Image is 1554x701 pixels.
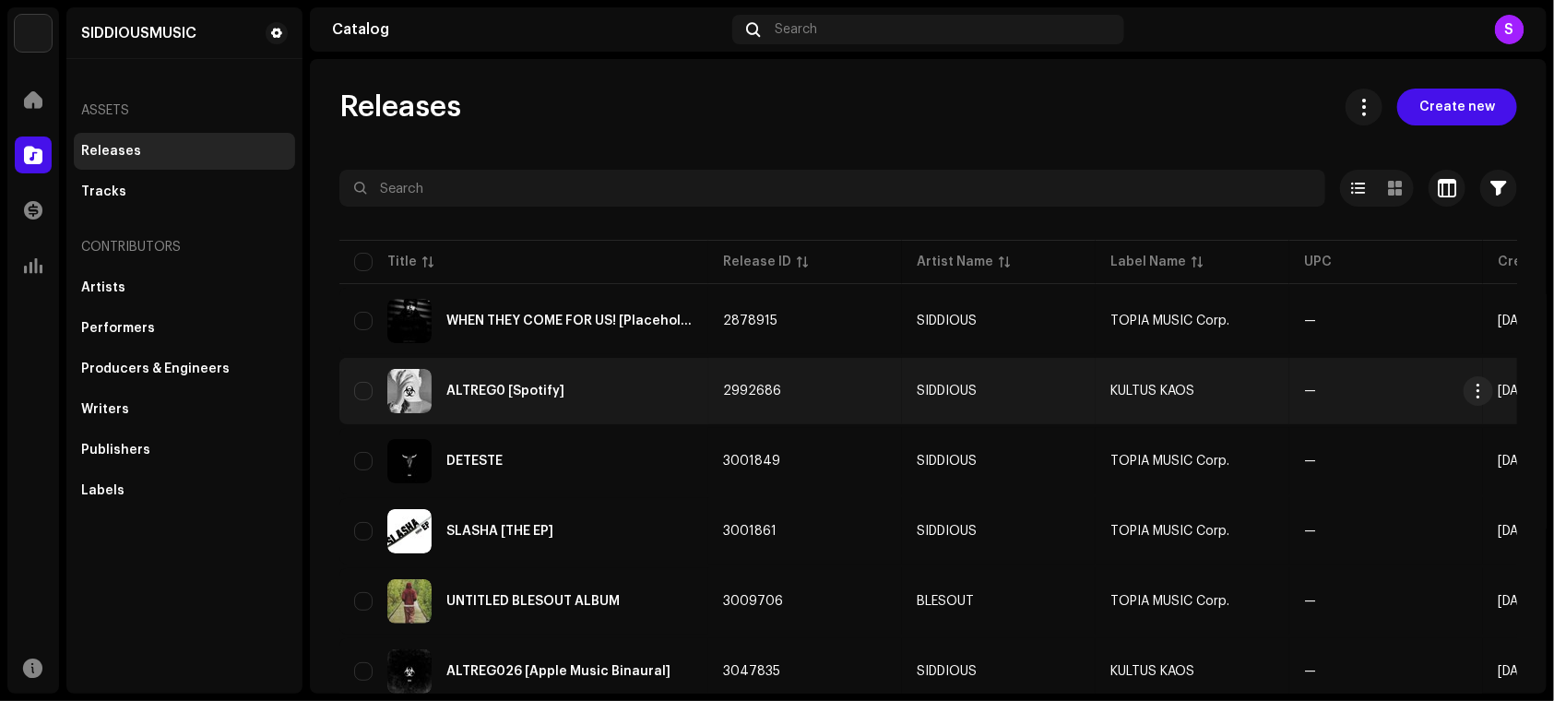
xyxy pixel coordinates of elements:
div: BLESOUT [917,595,974,608]
div: SIDDIOUS [917,665,977,678]
re-a-nav-header: Assets [74,89,295,133]
re-m-nav-item: Producers & Engineers [74,350,295,387]
span: — [1304,455,1316,468]
div: Tracks [81,184,126,199]
span: Releases [339,89,461,125]
div: DÉTESTE [446,455,503,468]
button: Create new [1397,89,1517,125]
re-m-nav-item: Writers [74,391,295,428]
span: — [1304,525,1316,538]
div: UNTITLED BLESOUT ALBUM [446,595,620,608]
span: Sep 9, 2025 [1498,455,1536,468]
span: SIDDIOUS [917,665,1081,678]
div: Title [387,253,417,271]
div: ALTREG0 [Spotify] [446,385,564,398]
div: SIDDIOUS [917,385,977,398]
span: Oct 9, 2025 [1498,665,1536,678]
div: Catalog [332,22,725,37]
re-m-nav-item: Artists [74,269,295,306]
re-m-nav-item: Publishers [74,432,295,469]
span: Jun 17, 2025 [1498,315,1536,327]
div: ALTREG026 [Apple Music Binaural] [446,665,670,678]
span: Create new [1419,89,1495,125]
span: TOPIA MUSIC Corp. [1110,595,1229,608]
span: — [1304,665,1316,678]
span: 2992686 [723,385,781,398]
span: — [1304,315,1316,327]
div: SIDDIOUS [917,455,977,468]
span: BLESOUT [917,595,1081,608]
div: WHEN THEY COME FOR US! [Placeholder for release info] [446,315,694,327]
span: 3047835 [723,665,780,678]
div: Producers & Engineers [81,362,230,376]
span: TOPIA MUSIC Corp. [1110,455,1229,468]
img: 56df8021-f3f9-4ab3-8b58-9de49f645541 [387,369,432,413]
span: — [1304,385,1316,398]
div: Releases [81,144,141,159]
div: Artist Name [917,253,993,271]
span: 3009706 [723,595,783,608]
span: KULTUS KAOS [1110,665,1194,678]
div: Publishers [81,443,150,457]
span: 2878915 [723,315,777,327]
span: 3001861 [723,525,777,538]
span: Aug 30, 2025 [1498,385,1536,398]
div: Artists [81,280,125,295]
input: Search [339,170,1325,207]
span: TOPIA MUSIC Corp. [1110,525,1229,538]
div: SIDDIOUS [917,525,977,538]
re-m-nav-item: Labels [74,472,295,509]
img: 56308ed8-9e87-4056-b931-ec88787efdcf [387,649,432,694]
img: b0f361eb-3807-4923-b1d4-6e3ca258e4c0 [387,579,432,624]
div: Performers [81,321,155,336]
span: 3001849 [723,455,780,468]
re-a-nav-header: Contributors [74,225,295,269]
div: Writers [81,402,129,417]
div: SIDDIOUS [917,315,977,327]
span: SIDDIOUS [917,315,1081,327]
span: SIDDIOUS [917,455,1081,468]
div: Release ID [723,253,791,271]
div: SIDDIOUSMUSIC [81,26,196,41]
div: Label Name [1110,253,1186,271]
span: Sep 9, 2025 [1498,525,1536,538]
img: 5544d1c9-874e-4fca-9af3-bf18a424bdfc [387,509,432,553]
re-m-nav-item: Releases [74,133,295,170]
span: Sep 18, 2025 [1498,595,1536,608]
div: Labels [81,483,125,498]
re-m-nav-item: Performers [74,310,295,347]
span: Search [776,22,818,37]
div: S [1495,15,1524,44]
img: 190830b2-3b53-4b0d-992c-d3620458de1d [15,15,52,52]
span: SIDDIOUS [917,525,1081,538]
span: SIDDIOUS [917,385,1081,398]
span: — [1304,595,1316,608]
div: SLASHA [THE EP] [446,525,553,538]
span: KULTUS KAOS [1110,385,1194,398]
img: d2bbe8ce-6683-4aef-ad83-48e50ff9c430 [387,299,432,343]
img: 2f305b0e-faed-4fca-8fc1-c31fb490b124 [387,439,432,483]
re-m-nav-item: Tracks [74,173,295,210]
span: TOPIA MUSIC Corp. [1110,315,1229,327]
